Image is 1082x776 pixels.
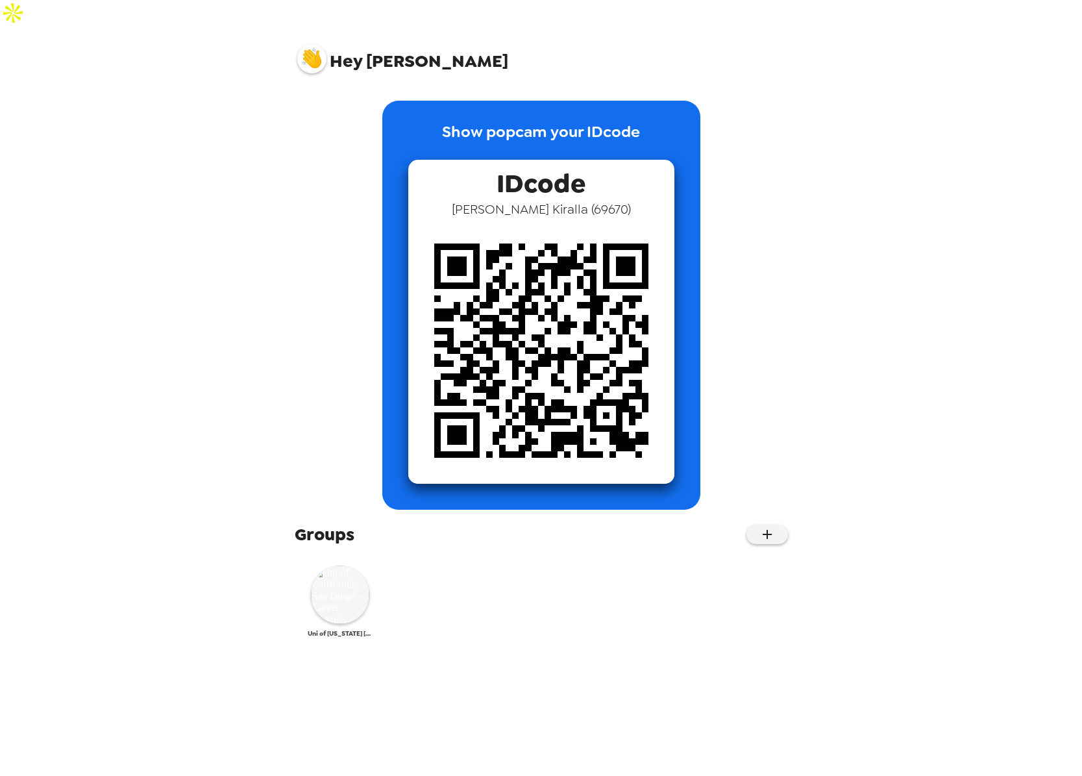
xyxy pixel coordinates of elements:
[308,629,373,638] span: Uni of [US_STATE] [GEOGRAPHIC_DATA] - Career Services
[408,218,674,484] img: qr code
[297,38,508,70] span: [PERSON_NAME]
[497,160,585,201] span: IDcode
[311,566,369,624] img: Uni of California San Diego - Career Services
[442,120,640,160] p: Show popcam your IDcode
[295,523,354,546] span: Groups
[330,49,362,73] span: Hey
[297,44,326,73] img: profile pic
[452,201,631,218] span: [PERSON_NAME] Kiralla ( 69670 )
